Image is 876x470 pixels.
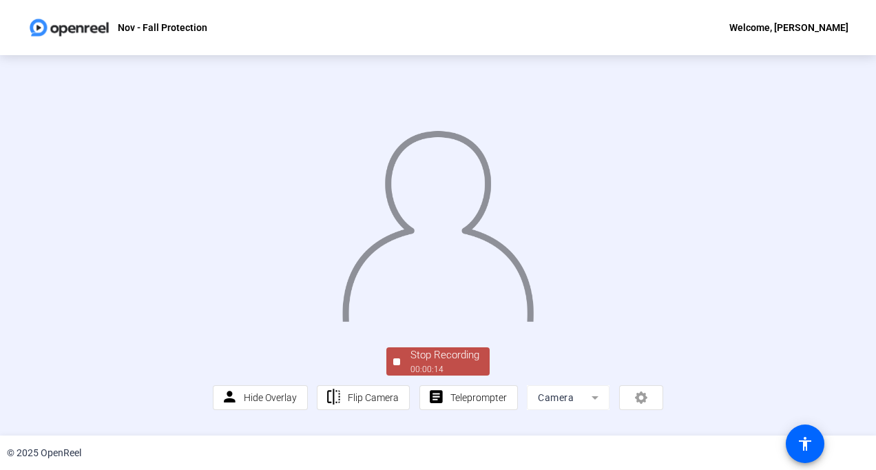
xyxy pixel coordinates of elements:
div: © 2025 OpenReel [7,446,81,460]
span: Flip Camera [348,392,399,403]
button: Flip Camera [317,385,410,410]
div: Welcome, [PERSON_NAME] [729,19,848,36]
button: Hide Overlay [213,385,308,410]
span: Hide Overlay [244,392,297,403]
mat-icon: accessibility [797,436,813,452]
span: Teleprompter [450,392,507,403]
img: overlay [341,119,536,322]
mat-icon: article [428,389,445,406]
mat-icon: person [221,389,238,406]
div: Stop Recording [410,347,479,363]
button: Stop Recording00:00:14 [386,347,490,376]
p: Nov - Fall Protection [118,19,207,36]
mat-icon: flip [325,389,342,406]
div: 00:00:14 [410,363,479,376]
img: OpenReel logo [28,14,111,41]
button: Teleprompter [419,385,518,410]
